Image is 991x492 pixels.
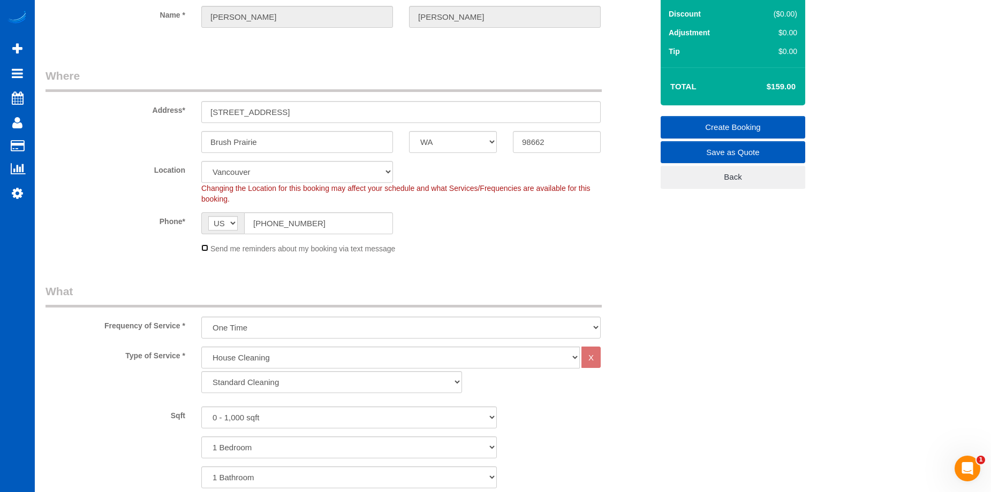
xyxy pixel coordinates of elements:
[37,161,193,175] label: Location
[669,27,710,38] label: Adjustment
[669,9,701,19] label: Discount
[37,347,193,361] label: Type of Service *
[747,27,797,38] div: $0.00
[661,141,805,164] a: Save as Quote
[210,244,396,253] span: Send me reminders about my booking via text message
[37,406,193,421] label: Sqft
[201,6,393,28] input: First Name*
[513,131,601,153] input: Zip Code*
[37,317,193,331] label: Frequency of Service *
[977,456,985,464] span: 1
[201,131,393,153] input: City*
[747,9,797,19] div: ($0.00)
[37,101,193,116] label: Address*
[244,212,393,234] input: Phone*
[201,184,591,203] span: Changing the Location for this booking may affect your schedule and what Services/Frequencies are...
[37,212,193,227] label: Phone*
[661,166,805,188] a: Back
[747,46,797,57] div: $0.00
[735,82,796,91] h4: $159.00
[955,456,980,481] iframe: Intercom live chat
[37,6,193,20] label: Name *
[6,11,28,26] img: Automaid Logo
[661,116,805,139] a: Create Booking
[669,46,680,57] label: Tip
[46,68,602,92] legend: Where
[46,283,602,307] legend: What
[670,82,697,91] strong: Total
[409,6,601,28] input: Last Name*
